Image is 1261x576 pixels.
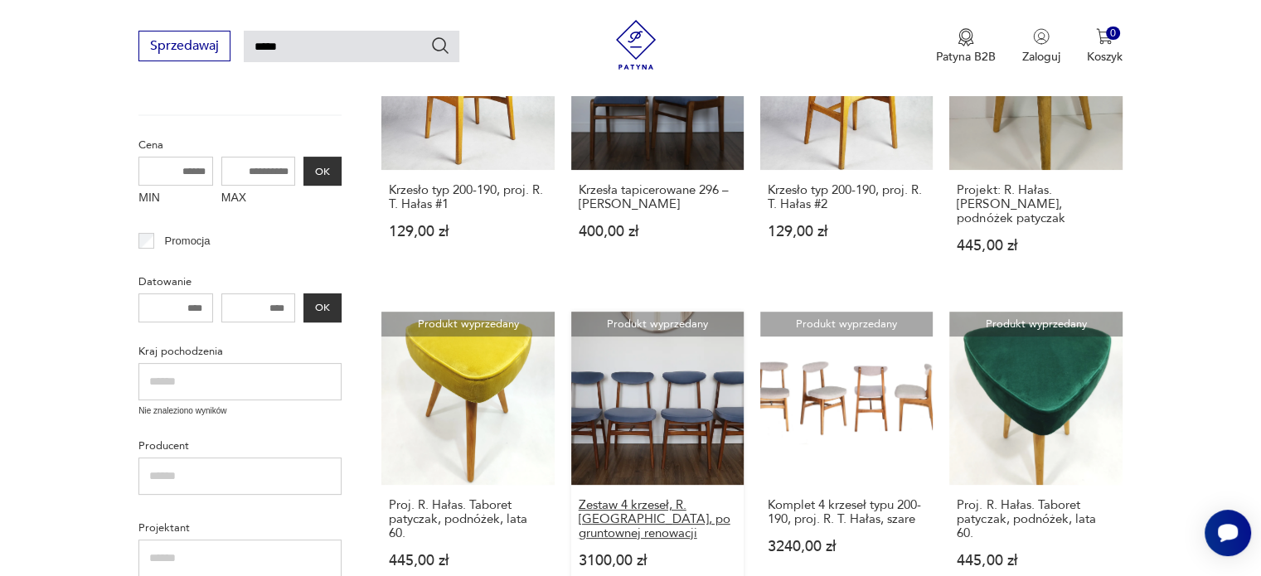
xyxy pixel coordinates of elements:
[221,186,296,212] label: MAX
[1022,28,1060,65] button: Zaloguj
[138,186,213,212] label: MIN
[1106,27,1120,41] div: 0
[958,28,974,46] img: Ikona medalu
[957,498,1114,540] h3: Proj. R. Hałas. Taboret patyczak, podnóżek, lata 60.
[389,498,546,540] h3: Proj. R. Hałas. Taboret patyczak, podnóżek, lata 60.
[579,554,736,568] p: 3100,00 zł
[303,157,342,186] button: OK
[579,183,736,211] h3: Krzesła tapicerowane 296 – [PERSON_NAME]
[768,225,925,239] p: 129,00 zł
[138,31,230,61] button: Sprzedawaj
[957,239,1114,253] p: 445,00 zł
[1022,49,1060,65] p: Zaloguj
[957,554,1114,568] p: 445,00 zł
[165,232,211,250] p: Promocja
[138,437,342,455] p: Producent
[138,404,342,418] p: Nie znaleziono wyników
[936,49,996,65] p: Patyna B2B
[138,41,230,53] a: Sprzedawaj
[389,225,546,239] p: 129,00 zł
[579,225,736,239] p: 400,00 zł
[768,183,925,211] h3: Krzesło typ 200-190, proj. R. T. Hałas #2
[430,36,450,56] button: Szukaj
[957,183,1114,225] h3: Projekt: R. Hałas. [PERSON_NAME], podnóżek patyczak
[579,498,736,540] h3: Zestaw 4 krzeseł, R. [GEOGRAPHIC_DATA], po gruntownej renowacji
[1205,510,1251,556] iframe: Smartsupp widget button
[1087,28,1123,65] button: 0Koszyk
[936,28,996,65] a: Ikona medaluPatyna B2B
[936,28,996,65] button: Patyna B2B
[138,519,342,537] p: Projektant
[138,273,342,291] p: Datowanie
[1033,28,1050,45] img: Ikonka użytkownika
[611,20,661,70] img: Patyna - sklep z meblami i dekoracjami vintage
[389,183,546,211] h3: Krzesło typ 200-190, proj. R. T. Hałas #1
[768,540,925,554] p: 3240,00 zł
[1096,28,1113,45] img: Ikona koszyka
[768,498,925,526] h3: Komplet 4 krzeseł typu 200-190, proj. R. T. Hałas, szare
[138,136,342,154] p: Cena
[389,554,546,568] p: 445,00 zł
[303,293,342,322] button: OK
[1087,49,1123,65] p: Koszyk
[138,342,342,361] p: Kraj pochodzenia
